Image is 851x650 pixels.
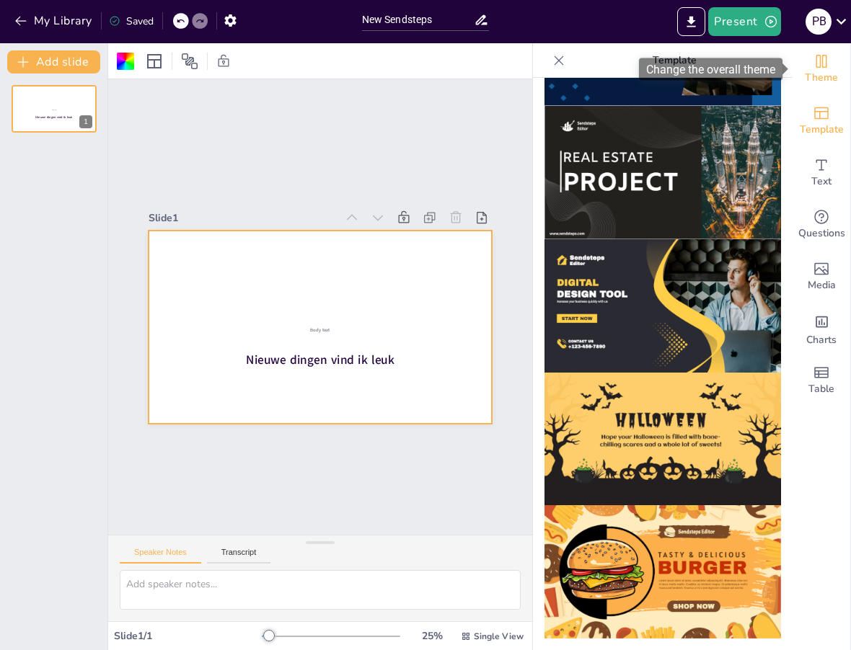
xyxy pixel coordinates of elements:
input: Insert title [362,9,475,30]
div: 25 % [415,629,449,643]
span: Theme [805,70,838,86]
button: Export to PowerPoint [677,7,705,36]
div: Layout [143,50,166,73]
span: Body text [310,326,330,333]
div: 1 [79,115,92,128]
span: Questions [798,226,845,241]
div: P B [806,9,832,35]
span: Template [800,122,844,138]
button: Add slide [7,50,100,74]
button: Transcript [207,548,271,564]
button: P B [806,7,832,36]
button: Present [708,7,780,36]
p: Template [570,43,778,78]
span: Nieuwe dingen vind ik leuk [35,115,72,120]
div: Add charts and graphs [793,303,850,355]
span: Body text [52,109,57,110]
div: Add a table [793,355,850,406]
span: Charts [806,332,837,348]
button: Speaker Notes [120,548,201,564]
span: Media [808,277,836,293]
div: Add images, graphics, shapes or video [793,251,850,303]
div: Slide 1 [149,211,336,225]
button: My Library [11,9,98,32]
div: Add text boxes [793,147,850,199]
img: thumb-14.png [544,505,781,638]
span: Table [808,381,834,397]
div: Saved [109,14,154,28]
img: thumb-13.png [544,373,781,506]
div: Change the overall theme [639,58,782,81]
div: 1 [12,85,97,133]
div: Get real-time input from your audience [793,199,850,251]
span: Nieuwe dingen vind ik leuk [246,352,394,368]
span: Text [811,174,832,190]
span: Position [181,53,198,70]
span: Single View [474,631,524,642]
img: thumb-11.png [544,106,781,239]
img: thumb-12.png [544,239,781,373]
div: Add ready made slides [793,95,850,147]
div: Change the overall theme [793,43,850,95]
div: Slide 1 / 1 [114,629,262,643]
